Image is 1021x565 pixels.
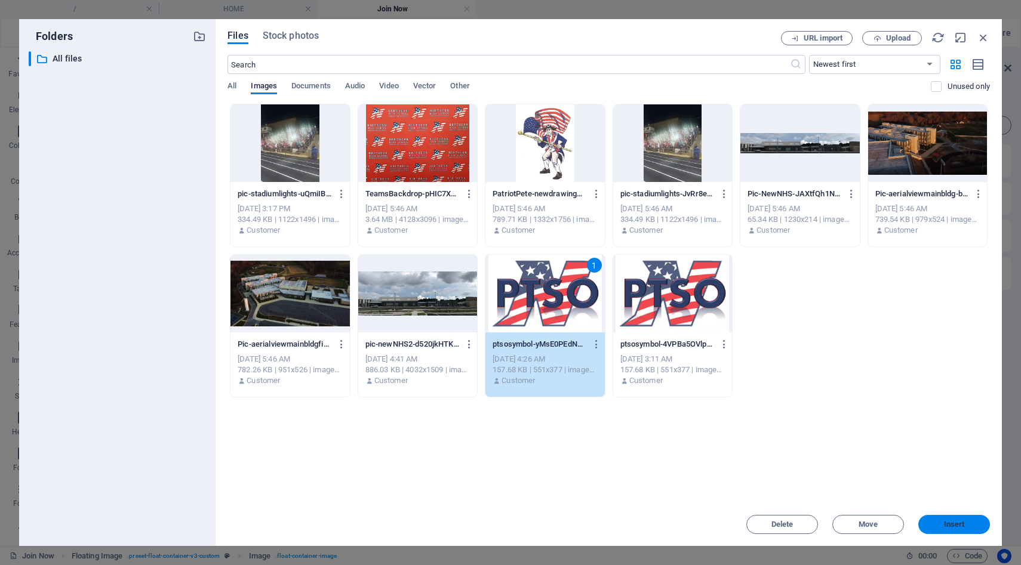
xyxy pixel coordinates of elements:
span: Documents [291,79,331,95]
div: 789.71 KB | 1332x1756 | image/jpeg [493,214,597,225]
span: Images [251,79,277,95]
p: Pic-aerialviewmainbldg-back-sTmcBRCB4E9gVVFjgwgauA.png [875,189,969,199]
div: [DATE] 5:46 AM [748,203,852,214]
div: 782.26 KB | 951x526 | image/png [238,365,342,375]
p: Customer [502,225,535,236]
span: Vector [413,79,436,95]
p: Customer [374,225,408,236]
p: Customer [374,375,408,386]
span: URL import [804,35,842,42]
i: Reload [931,31,945,44]
span: Insert [944,521,965,528]
div: 157.68 KB | 551x377 | image/png [620,365,725,375]
div: [DATE] 3:11 AM [620,354,725,365]
p: Customer [756,225,790,236]
div: 3.64 MB | 4128x3096 | image/jpeg [365,214,470,225]
p: Customer [247,225,280,236]
div: 334.49 KB | 1122x1496 | image/jpeg [238,214,342,225]
input: Search [227,55,789,74]
p: pic-newNHS2-d520jkHTKUUSIzWDWS0jmw.JPG [365,339,459,350]
p: PatriotPete-newdrawingwShadow-TrFwrpfy12_4mJsBOVVRhA.jpg [493,189,586,199]
div: [DATE] 5:46 AM [365,203,470,214]
div: 1 [587,258,602,273]
i: Minimize [954,31,967,44]
button: Delete [746,515,818,534]
i: Create new folder [193,30,206,43]
div: [DATE] 5:46 AM [875,203,980,214]
div: [DATE] 4:41 AM [365,354,470,365]
button: Upload [862,31,922,45]
button: URL import [781,31,853,45]
p: TeamsBackdrop-pHIC7XaiK-DHXQGiRjBR5w.jpg [365,189,459,199]
p: pic-stadiumlights-uQmiIBrDx48vN8dp1HiUvg.jpeg [238,189,331,199]
span: Stock photos [263,29,319,43]
p: Folders [29,29,73,44]
div: 886.03 KB | 4032x1509 | image/jpeg [365,365,470,375]
p: ptsosymbol-yMsE0PEdNgF8CByjUrg8IA.png [493,339,586,350]
span: Move [859,521,878,528]
button: Move [832,515,904,534]
div: 739.54 KB | 979x524 | image/png [875,214,980,225]
div: 157.68 KB | 551x377 | image/png [493,365,597,375]
span: Delete [771,521,794,528]
button: Insert [918,515,990,534]
p: Pic-aerialviewmainbldgfields-brbyQ5Byrd51xzPC9aWnRA.png [238,339,331,350]
div: [DATE] 4:26 AM [493,354,597,365]
p: pic-stadiumlights-JvRr8eINWwbqAfwKhGiiSw.jpeg [620,189,714,199]
span: Audio [345,79,365,95]
p: Customer [247,375,280,386]
i: Close [977,31,990,44]
span: Files [227,29,248,43]
p: ptsosymbol-4VPBa5OVlp-2xaecBDenpg.png [620,339,714,350]
span: Video [379,79,398,95]
p: Displays only files that are not in use on the website. Files added during this session can still... [948,81,990,92]
span: All [227,79,236,95]
p: Customer [629,225,663,236]
p: All files [53,52,184,66]
div: [DATE] 5:46 AM [620,203,725,214]
div: 65.34 KB | 1230x214 | image/jpeg [748,214,852,225]
div: [DATE] 3:17 PM [238,203,342,214]
p: Customer [884,225,918,236]
p: Customer [629,375,663,386]
span: Other [450,79,469,95]
div: 334.49 KB | 1122x1496 | image/jpeg [620,214,725,225]
span: Upload [886,35,911,42]
div: ​ [29,51,31,66]
div: [DATE] 5:46 AM [238,354,342,365]
div: [DATE] 5:46 AM [493,203,597,214]
p: Pic-NewNHS-JAXtfQh1NzOxRfHkhqtZow.jpg [748,189,841,199]
p: Customer [502,375,535,386]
